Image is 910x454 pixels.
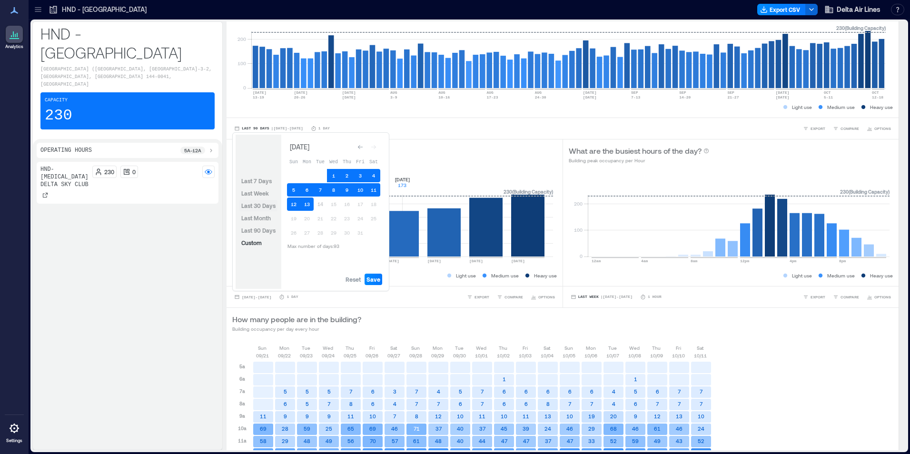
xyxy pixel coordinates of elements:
button: OPTIONS [529,292,557,302]
text: 7 [700,401,703,407]
p: Building peak occupancy per Hour [569,157,709,164]
text: 69 [260,425,267,432]
p: 10/07 [606,352,619,359]
span: Max number of days: 93 [287,243,339,249]
text: 10 [566,413,573,419]
text: 6 [546,388,550,395]
p: 10/03 [519,352,532,359]
text: 11 [523,413,529,419]
text: 10 [369,413,376,419]
span: COMPARE [841,126,859,131]
text: 7 [568,401,572,407]
p: HND - [GEOGRAPHIC_DATA] [40,24,215,62]
text: [DATE] [583,95,597,99]
span: EXPORT [475,294,489,300]
p: 10/05 [563,352,575,359]
text: 13 [676,413,682,419]
text: [DATE] [342,90,356,95]
p: Heavy use [870,103,893,111]
button: 22 [327,212,340,225]
text: [DATE] [427,259,441,263]
text: 7 [437,401,440,407]
p: Wed [629,344,640,352]
text: 7 [700,388,703,395]
p: 09/26 [366,352,378,359]
span: COMPARE [841,294,859,300]
p: 5a - 12a [184,147,201,154]
text: 46 [676,425,682,432]
p: Fri [676,344,681,352]
text: 61 [654,425,661,432]
th: Thursday [340,155,354,168]
th: Friday [354,155,367,168]
p: HND-[MEDICAL_DATA] Delta Sky Club [40,166,89,188]
text: 9 [327,413,331,419]
text: AUG [535,90,542,95]
text: 17-23 [486,95,498,99]
text: 29 [282,438,288,444]
button: 13 [300,197,314,211]
text: 5 [327,388,331,395]
text: 3-9 [390,95,397,99]
text: 13-19 [253,95,264,99]
button: Last 7 Days [239,175,274,187]
span: Last Month [241,215,271,221]
text: 11 [479,413,485,419]
text: 10 [698,413,704,419]
button: 10 [354,183,367,197]
button: 18 [367,197,380,211]
tspan: 0 [243,85,246,90]
button: COMPARE [831,124,861,133]
text: 24-30 [535,95,546,99]
p: Operating Hours [40,147,92,154]
text: 39 [523,425,529,432]
p: 09/21 [256,352,269,359]
p: Medium use [491,272,519,279]
text: [DATE] [583,90,597,95]
p: Building occupancy per day every hour [232,325,361,333]
span: Reset [346,276,361,283]
text: 20 [610,413,617,419]
text: 6 [371,401,375,407]
p: 10/06 [584,352,597,359]
a: Analytics [2,23,26,52]
p: Sat [544,344,550,352]
text: [DATE] [253,90,267,95]
text: 7 [327,401,331,407]
text: 59 [304,425,310,432]
p: 09/22 [278,352,291,359]
text: 6 [371,388,375,395]
p: Light use [792,272,812,279]
tspan: 100 [574,227,582,233]
button: 9 [340,183,354,197]
p: 10/10 [672,352,685,359]
p: 11a [238,437,247,444]
text: 4pm [790,259,797,263]
text: 40 [457,425,464,432]
span: Sat [369,159,378,165]
text: AUG [390,90,397,95]
span: OPTIONS [538,294,555,300]
button: Go to previous month [354,140,367,154]
p: 09/28 [409,352,422,359]
p: 09/25 [344,352,356,359]
text: 6 [568,388,572,395]
text: 28 [282,425,288,432]
p: 1 Day [287,294,298,300]
text: 37 [479,425,486,432]
p: Analytics [5,44,23,49]
span: [DATE] - [DATE] [242,295,271,299]
text: 1 [503,376,506,382]
text: OCT [824,90,831,95]
button: 2 [340,169,354,182]
p: Thu [346,344,354,352]
text: 46 [391,425,398,432]
text: 19 [588,413,595,419]
button: EXPORT [801,124,827,133]
p: Mon [586,344,596,352]
button: 19 [287,212,300,225]
text: 5 [306,388,309,395]
text: 1 [634,376,637,382]
text: 58 [260,438,267,444]
p: 5a [239,363,245,370]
